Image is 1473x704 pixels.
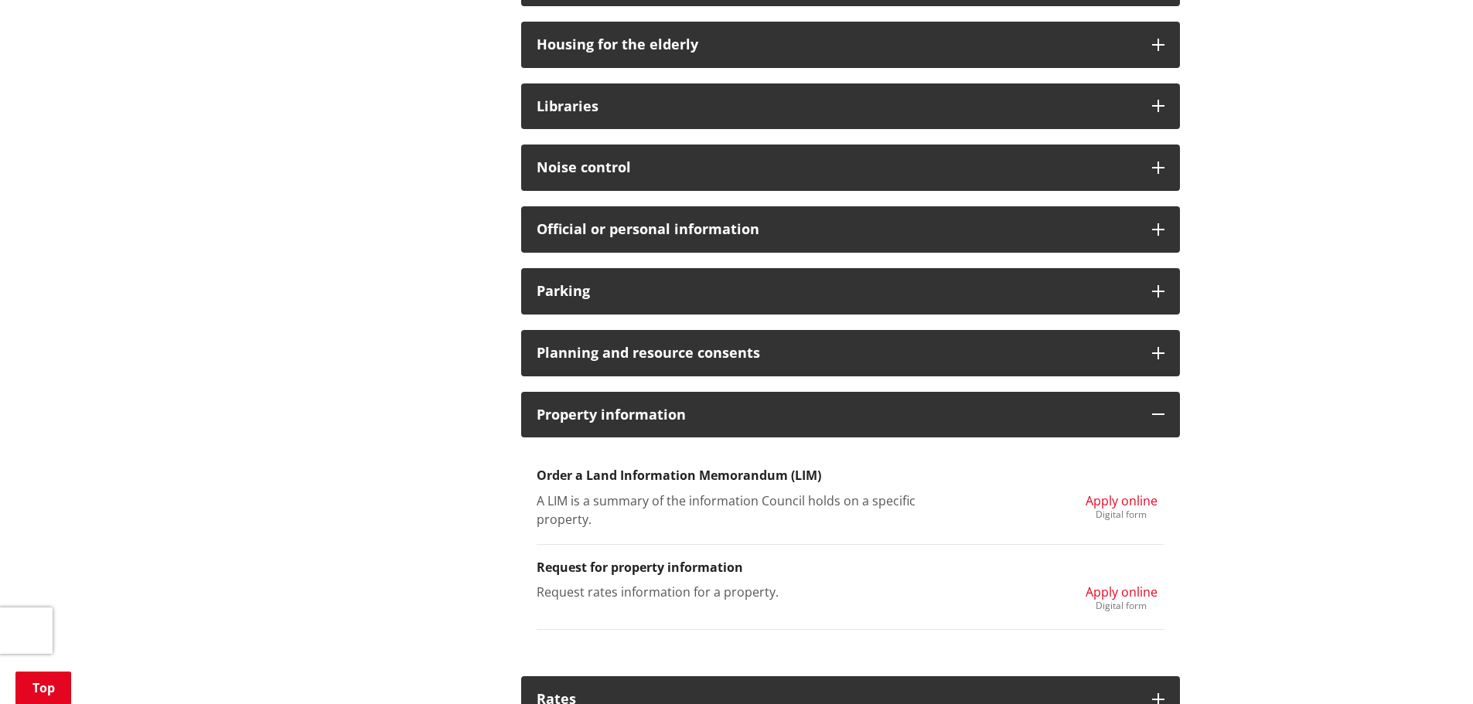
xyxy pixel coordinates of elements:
h3: Libraries [537,99,1137,114]
h3: Order a Land Information Memorandum (LIM) [537,468,1164,483]
h3: Parking [537,284,1137,299]
div: Digital form [1086,510,1158,519]
a: Apply online Digital form [1086,583,1158,610]
p: Request rates information for a property. [537,583,947,601]
span: Apply online [1086,583,1158,600]
p: A LIM is a summary of the information Council holds on a specific property. [537,491,947,529]
h3: Planning and resource consents [537,345,1137,361]
h3: Noise control [537,160,1137,175]
a: Apply online Digital form [1086,491,1158,519]
span: Apply online [1086,492,1158,509]
h3: Property information [537,407,1137,423]
h3: Housing for the elderly [537,37,1137,53]
h3: Request for property information [537,560,1164,575]
div: Digital form [1086,601,1158,610]
h3: Official or personal information [537,222,1137,237]
iframe: Messenger Launcher [1402,639,1458,695]
a: Top [15,672,71,704]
